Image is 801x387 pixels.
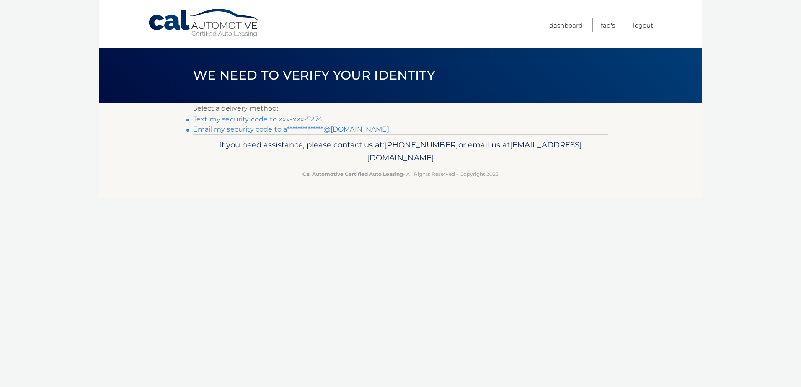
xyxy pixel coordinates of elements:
p: If you need assistance, please contact us at: or email us at [199,138,602,165]
a: Text my security code to xxx-xxx-5274 [193,115,323,123]
p: Select a delivery method: [193,103,608,114]
a: FAQ's [601,18,615,32]
strong: Cal Automotive Certified Auto Leasing [302,171,403,177]
p: - All Rights Reserved - Copyright 2025 [199,170,602,178]
a: Cal Automotive [148,8,261,38]
a: Logout [633,18,653,32]
span: We need to verify your identity [193,67,435,83]
span: [PHONE_NUMBER] [384,140,458,150]
a: Dashboard [549,18,583,32]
